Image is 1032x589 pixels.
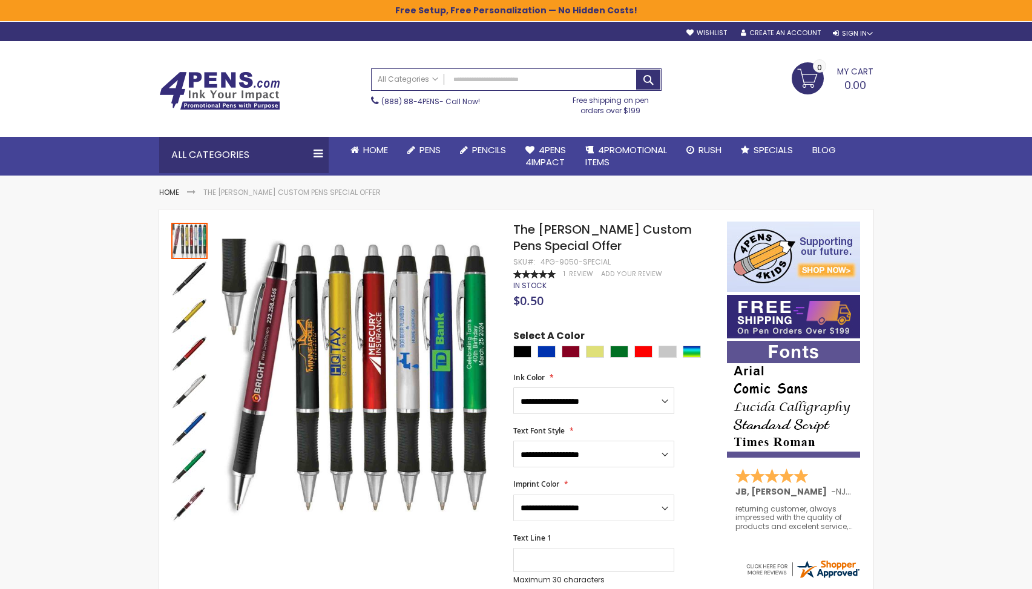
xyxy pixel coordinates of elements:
a: Create an Account [741,28,821,38]
div: The Barton Custom Pens Special Offer [171,297,209,334]
div: Blue [537,346,556,358]
span: 4Pens 4impact [525,143,566,168]
img: The Barton Custom Pens Special Offer [171,298,208,334]
img: The Barton Custom Pens Special Offer [171,448,208,484]
img: The Barton Custom Pens Special Offer [171,373,208,409]
img: The Barton Custom Pens Special Offer [171,335,208,372]
a: (888) 88-4PENS [381,96,439,107]
a: Pencils [450,137,516,163]
a: Add Your Review [601,269,662,278]
div: Red [634,346,652,358]
span: NJ [836,485,851,498]
div: Free shipping on pen orders over $199 [560,91,662,115]
span: Specials [754,143,793,156]
span: 1 [564,269,565,278]
strong: SKU [513,257,536,267]
div: The Barton Custom Pens Special Offer [171,259,209,297]
span: The [PERSON_NAME] Custom Pens Special Offer [513,221,692,254]
div: 4PG-9050-SPECIAL [541,257,611,267]
div: Gold [586,346,604,358]
a: 4Pens4impact [516,137,576,176]
div: Green [610,346,628,358]
div: returning customer, always impressed with the quality of products and excelent service, will retu... [735,505,853,531]
div: 100% [513,270,556,278]
img: The Barton Custom Pens Special Offer [171,485,208,522]
p: Maximum 30 characters [513,575,674,585]
a: Blog [803,137,846,163]
span: In stock [513,280,547,291]
span: 4PROMOTIONAL ITEMS [585,143,667,168]
a: 1 Review [564,269,595,278]
div: Sign In [833,29,873,38]
div: The Barton Custom Pens Special Offer [171,409,209,447]
div: Black [513,346,531,358]
span: Imprint Color [513,479,559,489]
img: Free shipping on orders over $199 [727,295,860,338]
span: - Call Now! [381,96,480,107]
img: font-personalization-examples [727,341,860,458]
a: Pens [398,137,450,163]
span: Home [363,143,388,156]
div: Assorted [683,346,701,358]
span: Select A Color [513,329,585,346]
a: Specials [731,137,803,163]
span: 0 [817,62,822,73]
span: Pencils [472,143,506,156]
span: JB, [PERSON_NAME] [735,485,831,498]
span: $0.50 [513,292,544,309]
div: The Barton Custom Pens Special Offer [171,484,208,522]
span: Text Font Style [513,426,565,436]
div: The Barton Custom Pens Special Offer [171,222,209,259]
a: Rush [677,137,731,163]
a: Wishlist [686,28,727,38]
a: 4pens.com certificate URL [744,572,861,582]
div: Silver [659,346,677,358]
div: Availability [513,281,547,291]
a: Home [159,187,179,197]
span: - , [831,485,936,498]
li: The [PERSON_NAME] Custom Pens Special Offer [203,188,381,197]
div: The Barton Custom Pens Special Offer [171,334,209,372]
img: The Barton Custom Pens Special Offer [171,410,208,447]
span: Blog [812,143,836,156]
img: 4Pens Custom Pens and Promotional Products [159,71,280,110]
span: Rush [698,143,721,156]
div: Burgundy [562,346,580,358]
img: 4pens.com widget logo [744,558,861,580]
a: 4PROMOTIONALITEMS [576,137,677,176]
div: All Categories [159,137,329,173]
img: 4pens 4 kids [727,222,860,292]
a: All Categories [372,69,444,89]
span: Review [569,269,593,278]
div: The Barton Custom Pens Special Offer [171,372,209,409]
span: Pens [419,143,441,156]
img: The Barton Custom Pens Special Offer [220,239,497,516]
span: 0.00 [844,77,866,93]
span: Text Line 1 [513,533,551,543]
span: Ink Color [513,372,545,383]
span: All Categories [378,74,438,84]
a: 0.00 0 [792,62,873,93]
a: Home [341,137,398,163]
div: The Barton Custom Pens Special Offer [171,447,209,484]
img: The Barton Custom Pens Special Offer [171,260,208,297]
